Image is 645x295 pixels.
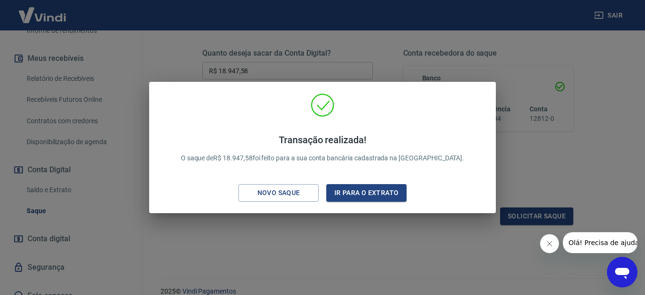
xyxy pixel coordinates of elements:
iframe: Fechar mensagem [540,234,559,253]
h4: Transação realizada! [181,134,465,146]
span: Olá! Precisa de ajuda? [6,7,80,14]
div: Novo saque [246,187,312,199]
iframe: Botão para abrir a janela de mensagens [607,257,637,287]
p: O saque de R$ 18.947,58 foi feito para a sua conta bancária cadastrada na [GEOGRAPHIC_DATA]. [181,134,465,163]
iframe: Mensagem da empresa [563,232,637,253]
button: Ir para o extrato [326,184,407,202]
button: Novo saque [238,184,319,202]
